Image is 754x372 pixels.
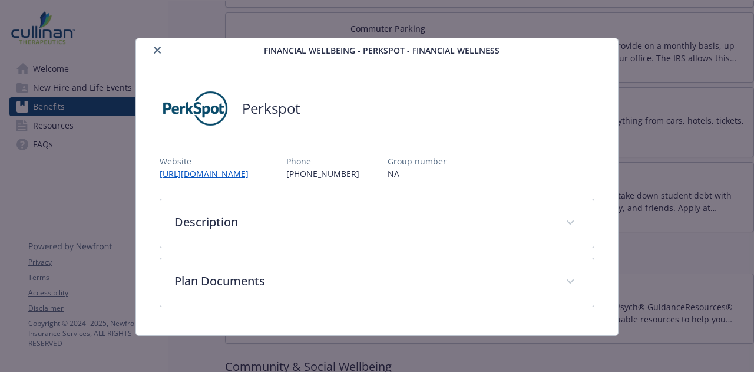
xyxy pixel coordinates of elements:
button: close [150,43,164,57]
a: [URL][DOMAIN_NAME] [160,168,258,179]
h2: Perkspot [242,98,300,118]
p: Group number [388,155,447,167]
div: Description [160,199,593,248]
div: Plan Documents [160,258,593,307]
p: Website [160,155,258,167]
p: [PHONE_NUMBER] [286,167,359,180]
p: Phone [286,155,359,167]
p: Plan Documents [174,272,551,290]
span: Financial Wellbeing - Perkspot - Financial Wellness [264,44,500,57]
p: Description [174,213,551,231]
div: details for plan Financial Wellbeing - Perkspot - Financial Wellness [75,38,679,336]
img: PerkSpot [160,91,230,126]
p: NA [388,167,447,180]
